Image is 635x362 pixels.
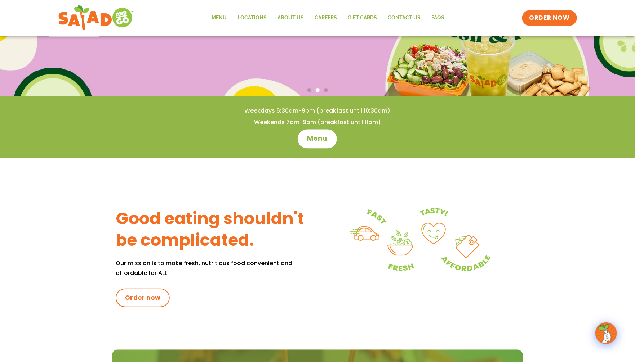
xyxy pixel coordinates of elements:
p: Our mission is to make fresh, nutritious food convenient and affordable for ALL. [116,258,317,278]
a: Order now [116,289,170,307]
h4: Weekends 7am-9pm (breakfast until 11am) [14,118,621,126]
img: wpChatIcon [596,323,616,343]
a: Contact Us [382,10,426,26]
a: Menu [206,10,232,26]
span: Order now [125,294,160,302]
a: FAQs [426,10,450,26]
span: Go to slide 3 [324,88,328,92]
a: Careers [309,10,342,26]
a: About Us [272,10,309,26]
a: GIFT CARDS [342,10,382,26]
h4: Weekdays 6:30am-9pm (breakfast until 10:30am) [14,107,621,115]
span: Go to slide 1 [307,88,311,92]
span: Go to slide 2 [316,88,320,92]
img: new-SAG-logo-768×292 [58,4,134,32]
h3: Good eating shouldn't be complicated. [116,208,317,251]
a: Locations [232,10,272,26]
span: ORDER NOW [529,14,570,22]
span: Menu [307,134,328,144]
nav: Menu [206,10,450,26]
a: ORDER NOW [522,10,577,26]
a: Menu [298,129,337,148]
